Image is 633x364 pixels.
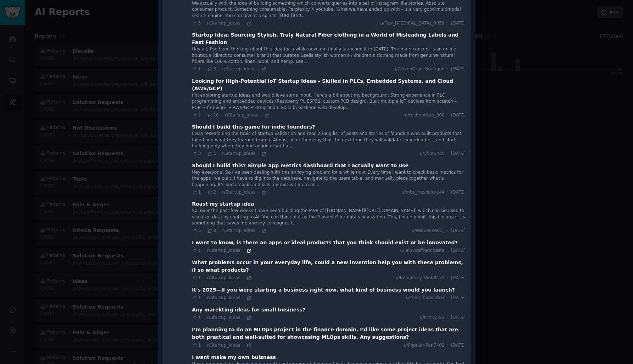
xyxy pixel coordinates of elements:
[451,66,465,72] span: [DATE]
[207,295,240,300] span: r/Startup_Ideas
[221,113,222,118] span: ·
[203,21,204,26] span: ·
[451,248,465,254] span: [DATE]
[447,315,448,321] span: ·
[225,113,258,118] span: r/Startup_Ideas
[192,123,315,131] div: Should I build this game for indie founders?
[447,248,448,254] span: ·
[192,0,465,19] div: We actually with the idea of building something which converts queries into a set of instagram li...
[395,275,444,281] span: u/Imaginary_Web8171
[207,248,240,253] span: r/Startup_Ideas
[222,66,255,71] span: r/Startup_Ideas
[203,228,204,233] span: ·
[404,342,444,348] span: u/Popular-Pen7402
[218,228,220,233] span: ·
[447,66,448,72] span: ·
[192,200,254,208] div: Roast my startup idea
[243,315,244,320] span: ·
[447,112,448,119] span: ·
[447,20,448,27] span: ·
[243,295,244,300] span: ·
[243,343,244,348] span: ·
[451,20,465,27] span: [DATE]
[258,228,259,233] span: ·
[192,92,465,111] div: I’m exploring startup ideas and would love some input. Here’s a bit about my background: Strong e...
[207,275,240,280] span: r/Startup_Ideas
[218,67,220,72] span: ·
[207,315,240,320] span: r/Startup_Ideas
[192,66,201,72] span: 1
[447,295,448,301] span: ·
[451,275,465,281] span: [DATE]
[393,66,445,72] span: u/WovenGraceBoutique
[203,248,204,253] span: ·
[192,46,465,65] div: Hey all, I've been thinking about this idea for a while now and finally launched it in [DATE]. Th...
[258,67,259,72] span: ·
[203,151,204,156] span: ·
[192,208,465,227] div: So, over the past few weeks I have been building the MVP of [[DOMAIN_NAME]]([URL][DOMAIN_NAME]) w...
[222,151,255,156] span: r/Startup_Ideas
[447,151,448,157] span: ·
[420,315,444,321] span: u/trinity_81
[451,295,465,301] span: [DATE]
[203,343,204,348] span: ·
[192,131,465,150] div: I was researching the topic of startup validation and read a long list of posts and stories of fo...
[447,228,448,234] span: ·
[192,306,305,314] div: Any marekting ideas for small business?
[243,21,244,26] span: ·
[192,259,465,274] div: What problems occur in your everyday life, could a new invention help you with these problems, if...
[420,151,444,157] span: u/yborunov
[207,151,216,157] span: 1
[222,190,255,195] span: r/Startup_Ideas
[192,295,201,301] span: 1
[243,248,244,253] span: ·
[203,276,204,281] span: ·
[192,31,465,46] div: Startup Idea: Sourcing Stylish, Truly Natural Fiber clothing in a World of Misleading Labels and ...
[192,112,201,119] span: 2
[192,228,201,234] span: 5
[192,189,201,196] span: 1
[451,112,465,119] span: [DATE]
[192,286,455,294] div: It's 2025—If you were starting a business right now, what kind of business would you launch?
[222,228,255,233] span: r/Startup_Ideas
[401,189,444,196] span: u/mbs_freshkickz44
[447,275,448,281] span: ·
[192,326,465,341] div: I’m planning to do an MLOps project in the finance domain. I’d like some project ideas that are b...
[203,113,204,118] span: ·
[192,248,201,254] span: 1
[192,239,457,246] div: I want to know, is there an apps or ideal products that you think should exist or be innovated?
[380,20,445,27] span: u/Few_[MEDICAL_DATA]_9059
[218,151,220,156] span: ·
[261,113,262,118] span: ·
[203,295,204,300] span: ·
[447,189,448,196] span: ·
[451,315,465,321] span: [DATE]
[447,342,448,348] span: ·
[192,162,408,169] div: Should I build this? Simple app metrics dashboard that I actually want to use
[405,112,444,119] span: u/technotitan_360
[243,276,244,281] span: ·
[258,190,259,195] span: ·
[192,169,465,188] div: Hey everyone! So I’ve been dealing with this annoying problem for a while now. Every time I want ...
[203,67,204,72] span: ·
[192,77,465,92] div: Looking for High-Potential IoT Startup Ideas – Skilled in PLCs, Embedded Systems, and Cloud (AWS/...
[406,295,444,301] span: u/meraihansarkar
[218,190,220,195] span: ·
[258,151,259,156] span: ·
[192,275,201,281] span: 1
[451,151,465,157] span: [DATE]
[192,151,201,157] span: 3
[192,353,276,361] div: I want make my own buisness
[192,20,201,27] span: 3
[207,189,216,196] span: 2
[207,66,216,72] span: 3
[400,248,444,254] span: u/ielovealfredopasta
[207,342,240,347] span: r/Startup_Ideas
[451,228,465,234] span: [DATE]
[207,21,240,26] span: r/Startup_Ideas
[207,228,216,234] span: 8
[192,315,201,321] span: 1
[412,228,445,234] span: u/sequence01_
[192,342,201,348] span: 1
[451,189,465,196] span: [DATE]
